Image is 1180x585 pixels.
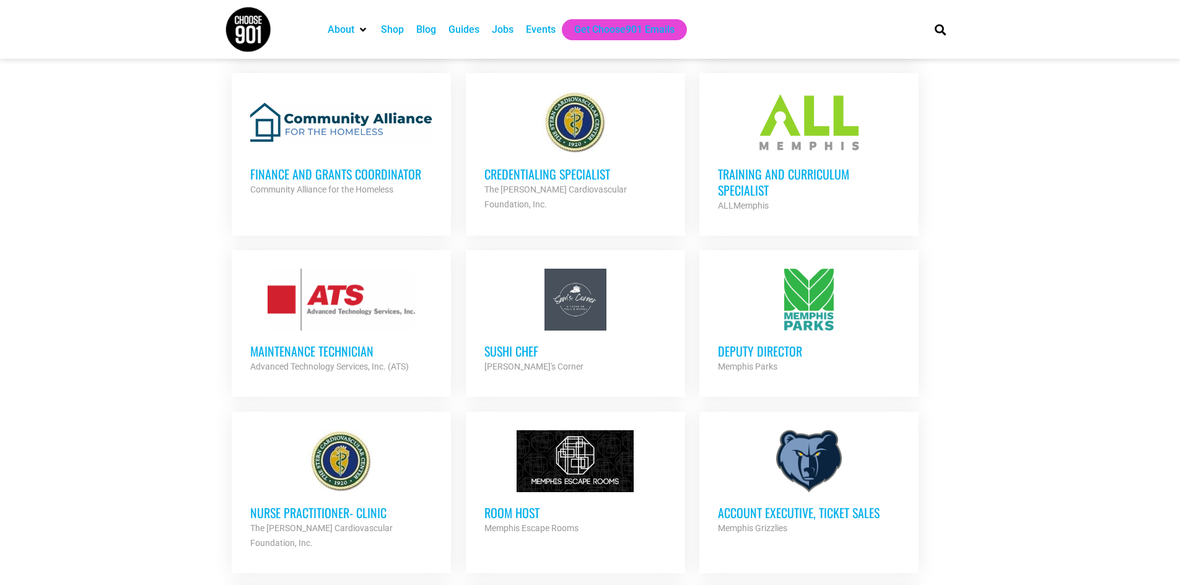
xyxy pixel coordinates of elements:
a: Get Choose901 Emails [574,22,675,37]
a: Shop [381,22,404,37]
h3: Credentialing Specialist [484,166,666,182]
a: Credentialing Specialist The [PERSON_NAME] Cardiovascular Foundation, Inc. [466,73,685,230]
a: Finance and Grants Coordinator Community Alliance for the Homeless [232,73,451,215]
a: Maintenance Technician Advanced Technology Services, Inc. (ATS) [232,250,451,392]
a: Blog [416,22,436,37]
a: Nurse Practitioner- Clinic The [PERSON_NAME] Cardiovascular Foundation, Inc. [232,412,451,569]
h3: Sushi Chef [484,343,666,359]
strong: [PERSON_NAME]'s Corner [484,362,583,371]
a: Account Executive, Ticket Sales Memphis Grizzlies [699,412,919,554]
h3: Deputy Director [718,343,900,359]
strong: The [PERSON_NAME] Cardiovascular Foundation, Inc. [250,523,393,548]
h3: Room Host [484,505,666,521]
h3: Account Executive, Ticket Sales [718,505,900,521]
div: About [321,19,375,40]
div: Search [930,19,950,40]
a: About [328,22,354,37]
strong: Advanced Technology Services, Inc. (ATS) [250,362,409,371]
strong: Memphis Escape Rooms [484,523,579,533]
a: Sushi Chef [PERSON_NAME]'s Corner [466,250,685,392]
a: Room Host Memphis Escape Rooms [466,412,685,554]
h3: Maintenance Technician [250,343,432,359]
strong: Community Alliance for the Homeless [250,184,393,194]
strong: Memphis Grizzlies [718,523,787,533]
a: Guides [448,22,479,37]
nav: Main nav [321,19,914,40]
strong: ALLMemphis [718,201,769,210]
h3: Finance and Grants Coordinator [250,166,432,182]
h3: Training and Curriculum Specialist [718,166,900,198]
strong: Memphis Parks [718,362,777,371]
h3: Nurse Practitioner- Clinic [250,505,432,521]
a: Jobs [492,22,514,37]
a: Training and Curriculum Specialist ALLMemphis [699,73,919,232]
strong: The [PERSON_NAME] Cardiovascular Foundation, Inc. [484,184,627,209]
a: Events [526,22,556,37]
a: Deputy Director Memphis Parks [699,250,919,392]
